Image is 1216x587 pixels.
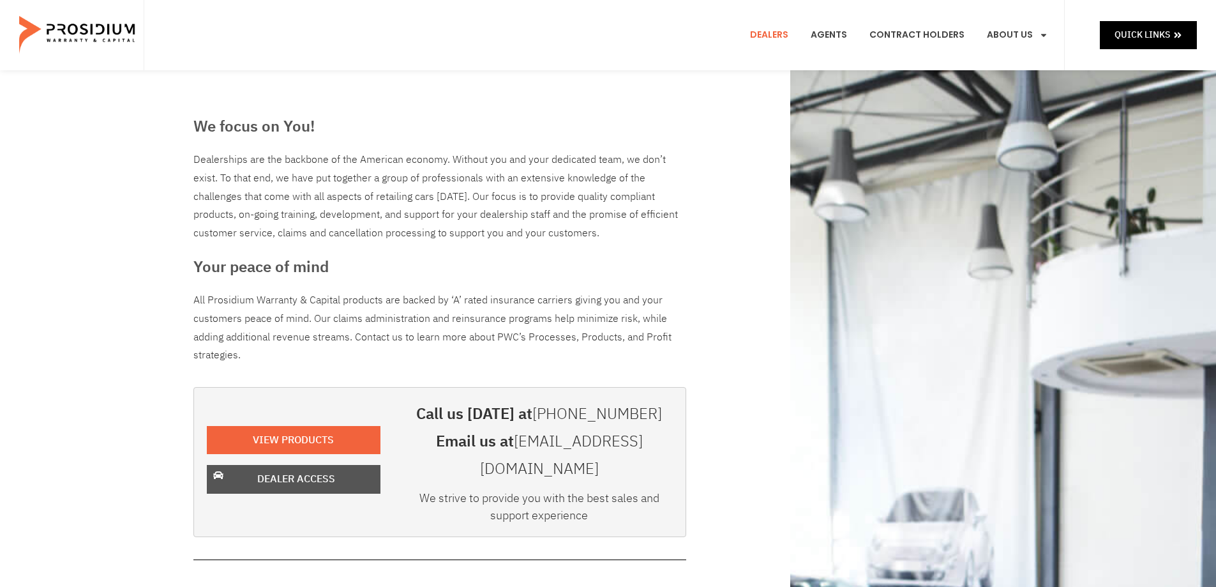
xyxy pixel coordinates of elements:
[1100,21,1197,49] a: Quick Links
[532,402,662,425] a: [PHONE_NUMBER]
[406,400,673,428] h3: Call us [DATE] at
[860,11,974,59] a: Contract Holders
[480,430,643,480] a: [EMAIL_ADDRESS][DOMAIN_NAME]
[740,11,798,59] a: Dealers
[406,428,673,483] h3: Email us at
[1115,27,1170,43] span: Quick Links
[193,115,686,138] h3: We focus on You!
[246,1,287,11] span: Last Name
[977,11,1058,59] a: About Us
[193,291,686,365] p: All Prosidium Warranty & Capital products are backed by ‘A’ rated insurance carriers giving you a...
[193,255,686,278] h3: Your peace of mind
[193,151,686,243] div: Dealerships are the backbone of the American economy. Without you and your dedicated team, we don...
[801,11,857,59] a: Agents
[740,11,1058,59] nav: Menu
[257,470,335,489] span: Dealer Access
[207,465,380,494] a: Dealer Access
[253,431,334,450] span: View Products
[406,489,673,530] div: We strive to provide you with the best sales and support experience
[207,426,380,455] a: View Products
